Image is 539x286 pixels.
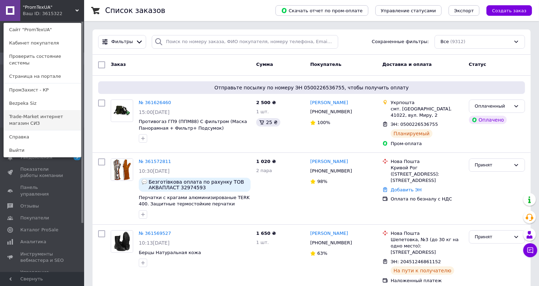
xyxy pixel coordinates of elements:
div: [PHONE_NUMBER] [309,166,353,176]
div: 25 ₴ [256,118,280,127]
span: 1 020 ₴ [256,159,276,164]
button: Скачать отчет по пром-оплате [275,5,368,16]
span: Показатели работы компании [20,166,65,179]
span: 1 шт. [256,109,269,114]
span: 1 шт. [256,240,269,245]
span: Создать заказ [492,8,526,13]
div: Пром-оплата [391,141,463,147]
a: Проверить состояние системы [4,50,81,69]
a: № 361626460 [139,100,171,105]
a: Выйти [4,144,81,157]
span: Доставка и оплата [382,62,432,67]
button: Создать заказ [486,5,532,16]
button: Экспорт [449,5,479,16]
div: Нова Пошта [391,158,463,165]
a: Берцы Натуральная кожа [139,250,201,255]
span: Статус [469,62,486,67]
span: Сохраненные фильтры: [372,39,429,45]
div: Ваш ID: 3615322 [23,11,52,17]
button: Управление статусами [375,5,442,16]
div: Принят [475,162,511,169]
img: Фото товару [111,159,133,181]
a: Bezpeka Siz [4,97,81,110]
span: 10:30[DATE] [139,168,170,174]
div: Оплаченный [475,103,511,110]
span: Покупатели [20,215,49,221]
span: Заказ [111,62,126,67]
span: Аналитика [20,239,46,245]
a: ПромЗахист - КР [4,83,81,97]
a: Сайт "PromTexUA" [4,23,81,36]
div: [PHONE_NUMBER] [309,238,353,247]
a: [PERSON_NAME] [310,230,348,237]
span: Инструменты вебмастера и SEO [20,251,65,264]
span: ЭН: 0500226536755 [391,122,438,127]
a: Создать заказ [479,8,532,13]
span: Безготівкова оплата по рахунку ТОВ АКВАПЛАСТ 32974593 [149,179,248,190]
span: 100% [317,120,330,125]
a: № 361572811 [139,159,171,164]
a: Фото товару [111,158,133,181]
span: ЭН: 20451246861152 [391,259,441,264]
a: Фото товару [111,230,133,253]
a: № 361569527 [139,231,171,236]
a: Кабинет покупателя [4,36,81,50]
div: Кривой Рог ([STREET_ADDRESS]: [STREET_ADDRESS] [391,165,463,184]
img: Фото товару [111,231,133,252]
div: [PHONE_NUMBER] [309,107,353,116]
img: Фото товару [113,100,131,122]
div: Планируемый [391,129,432,138]
span: "PromTexUA" [23,4,75,11]
a: Страница на портале [4,70,81,83]
a: Перчатки с крагами алюминизированые TERK 400. Защитные термостойкие перчатки [139,195,250,207]
div: смт. [GEOGRAPHIC_DATA], 41022, вул. Миру, 2 [391,106,463,118]
a: Противогаз ГП9 (ППМ88) С фильтром (Маска Панорамная + Фильтр+ Подсумок) [139,119,247,131]
span: 2 пара [256,168,272,173]
div: На пути к получателю [391,266,454,275]
span: Управление сайтом [20,269,65,282]
a: [PERSON_NAME] [310,100,348,106]
div: Шепетовка, №3 (до 30 кг на одно место): [STREET_ADDRESS] [391,237,463,256]
button: Чат с покупателем [523,243,537,257]
a: Фото товару [111,100,133,122]
span: Экспорт [454,8,474,13]
span: Фильтры [111,39,133,45]
h1: Список заказов [105,6,165,15]
a: Trade-Market интернет магазин СИЗ [4,110,81,130]
span: Отправьте посылку по номеру ЭН 0500226536755, чтобы получить оплату [101,84,522,91]
span: 15:00[DATE] [139,109,170,115]
span: 63% [317,251,327,256]
input: Поиск по номеру заказа, ФИО покупателя, номеру телефона, Email, номеру накладной [152,35,338,49]
span: 2 500 ₴ [256,100,276,105]
div: Принят [475,233,511,241]
span: Сумма [256,62,273,67]
span: Скачать отчет по пром-оплате [281,7,363,14]
span: Отзывы [20,203,39,209]
a: Добавить ЭН [391,187,422,192]
span: Панель управления [20,184,65,197]
img: :speech_balloon: [142,179,147,185]
span: Управление статусами [381,8,436,13]
span: Все [441,39,449,45]
div: Оплачено [469,116,507,124]
a: Справка [4,130,81,144]
div: Укрпошта [391,100,463,106]
span: 98% [317,179,327,184]
div: Нова Пошта [391,230,463,237]
span: (9312) [450,39,465,44]
div: Наложенный платеж [391,278,463,284]
a: [PERSON_NAME] [310,158,348,165]
span: 1 650 ₴ [256,231,276,236]
span: Каталог ProSale [20,227,58,233]
span: 10:13[DATE] [139,240,170,246]
div: Оплата по безналу с НДС [391,196,463,202]
span: Покупатель [310,62,341,67]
